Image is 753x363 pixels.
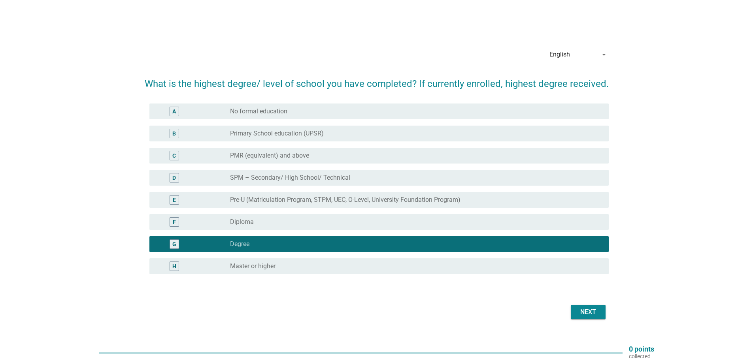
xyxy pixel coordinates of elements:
div: Next [577,307,599,317]
i: arrow_drop_down [599,50,609,59]
label: Degree [230,240,249,248]
div: E [173,196,176,204]
button: Next [571,305,606,319]
div: H [172,262,176,270]
div: B [172,129,176,137]
div: D [172,173,176,182]
label: No formal education [230,107,287,115]
label: Pre-U (Matriculation Program, STPM, UEC, O-Level, University Foundation Program) [230,196,460,204]
label: Master or higher [230,262,276,270]
label: SPM – Secondary/ High School/ Technical [230,174,350,182]
p: 0 points [629,346,654,353]
label: PMR (equivalent) and above [230,152,309,160]
p: collected [629,353,654,360]
div: G [172,240,176,248]
div: F [173,218,176,226]
div: A [172,107,176,115]
label: Diploma [230,218,254,226]
div: English [549,51,570,58]
h2: What is the highest degree/ level of school you have completed? If currently enrolled, highest de... [145,69,609,91]
label: Primary School education (UPSR) [230,130,324,137]
div: C [172,151,176,160]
